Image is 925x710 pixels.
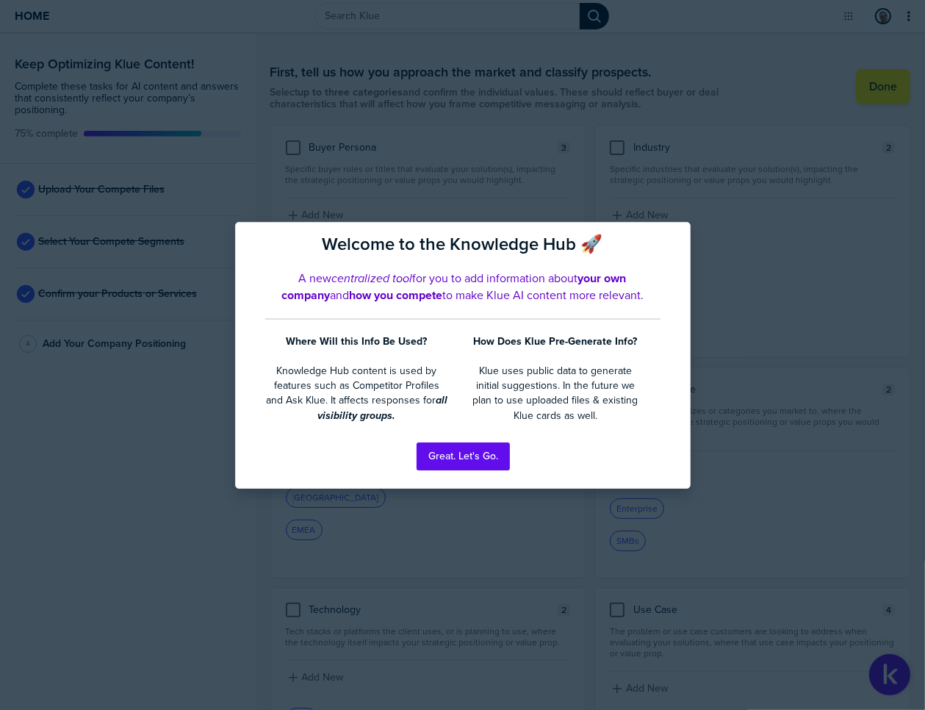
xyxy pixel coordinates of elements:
[318,392,451,423] em: all visibility groups.
[442,287,644,304] span: to make Klue AI content more relevant.
[330,287,349,304] span: and
[667,232,677,249] button: Close
[299,270,332,287] span: A new
[287,334,428,349] strong: Where Will this Info Be Used?
[266,363,442,408] span: Knowledge Hub content is used by features such as Competitor Profiles and Ask Klue. It affects re...
[413,270,578,287] span: for you to add information about
[332,270,413,287] em: centralized tool
[467,364,644,423] p: Klue uses public data to generate initial suggestions. In the future we plan to use uploaded file...
[265,234,661,255] h2: Welcome to the Knowledge Hub 🚀
[417,442,510,470] button: Great. Let's Go.
[281,270,630,304] strong: your own company
[349,287,442,304] strong: how you compete
[474,334,638,349] strong: How Does Klue Pre-Generate Info?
